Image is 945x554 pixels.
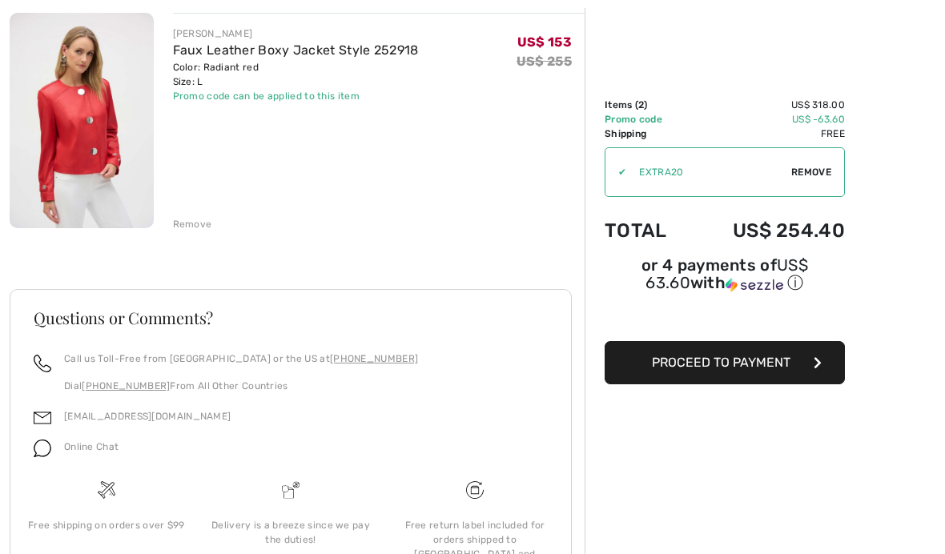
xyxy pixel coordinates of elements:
[690,203,845,258] td: US$ 254.40
[791,165,831,179] span: Remove
[605,165,626,179] div: ✔
[626,148,791,196] input: Promo code
[98,481,115,499] img: Free shipping on orders over $99
[64,441,119,452] span: Online Chat
[10,13,154,228] img: Faux Leather Boxy Jacket Style 252918
[173,217,212,231] div: Remove
[34,355,51,372] img: call
[34,409,51,427] img: email
[173,89,419,103] div: Promo code can be applied to this item
[605,258,845,299] div: or 4 payments ofUS$ 63.60withSezzle Click to learn more about Sezzle
[605,112,690,126] td: Promo code
[34,440,51,457] img: chat
[27,518,186,532] div: Free shipping on orders over $99
[173,60,419,89] div: Color: Radiant red Size: L
[330,353,418,364] a: [PHONE_NUMBER]
[605,258,845,294] div: or 4 payments of with
[173,42,419,58] a: Faux Leather Boxy Jacket Style 252918
[645,255,808,292] span: US$ 63.60
[282,481,300,499] img: Delivery is a breeze since we pay the duties!
[64,379,418,393] p: Dial From All Other Countries
[605,299,845,335] iframe: PayPal-paypal
[605,203,690,258] td: Total
[82,380,170,391] a: [PHONE_NUMBER]
[173,26,419,41] div: [PERSON_NAME]
[690,112,845,126] td: US$ -63.60
[605,126,690,141] td: Shipping
[34,310,548,326] h3: Questions or Comments?
[690,126,845,141] td: Free
[605,98,690,112] td: Items ( )
[517,54,572,69] s: US$ 255
[605,341,845,384] button: Proceed to Payment
[64,351,418,366] p: Call us Toll-Free from [GEOGRAPHIC_DATA] or the US at
[638,99,644,110] span: 2
[726,278,783,292] img: Sezzle
[211,518,370,547] div: Delivery is a breeze since we pay the duties!
[652,355,790,370] span: Proceed to Payment
[64,411,231,422] a: [EMAIL_ADDRESS][DOMAIN_NAME]
[517,34,572,50] span: US$ 153
[690,98,845,112] td: US$ 318.00
[466,481,484,499] img: Free shipping on orders over $99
